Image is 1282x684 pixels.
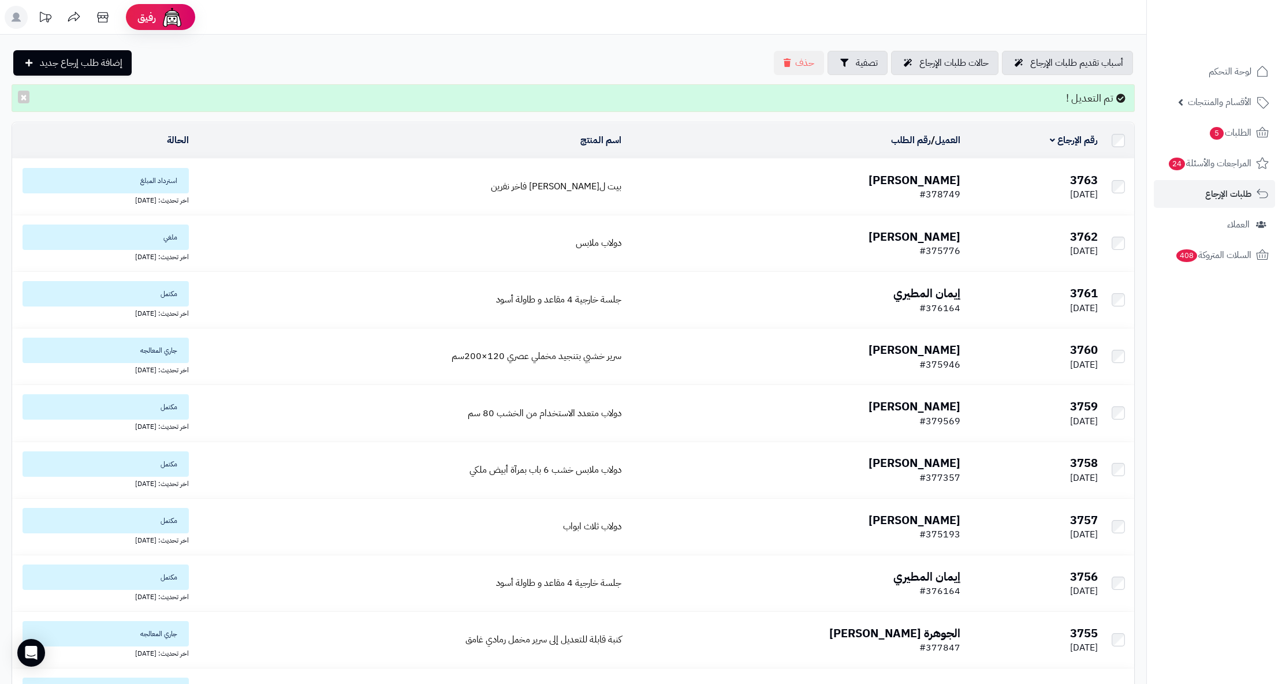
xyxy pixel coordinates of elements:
[626,123,965,158] td: /
[17,193,189,205] div: اخر تحديث: [DATE]
[1175,247,1251,263] span: السلات المتروكة
[1188,94,1251,110] span: الأقسام والمنتجات
[919,188,960,201] span: #378749
[869,398,960,415] b: [PERSON_NAME]
[1154,241,1275,269] a: السلات المتروكة408
[891,51,998,75] a: حالات طلبات الإرجاع
[452,349,621,363] a: سرير خشبي بتنجيد مخملي عصري 120×200سم
[167,133,189,147] a: الحالة
[1070,301,1098,315] span: [DATE]
[1070,454,1098,472] b: 3758
[1070,228,1098,245] b: 3762
[1070,414,1098,428] span: [DATE]
[919,528,960,541] span: #375193
[17,420,189,432] div: اخر تحديث: [DATE]
[1154,180,1275,208] a: طلبات الإرجاع
[919,414,960,428] span: #379569
[23,281,189,307] span: مكتمل
[1002,51,1133,75] a: أسباب تقديم طلبات الإرجاع
[23,394,189,420] span: مكتمل
[1070,511,1098,529] b: 3757
[23,168,189,193] span: استرداد المبلغ
[23,225,189,250] span: ملغي
[17,639,45,667] div: Open Intercom Messenger
[491,180,621,193] a: بيت ل[PERSON_NAME] فاخر نفرين
[23,338,189,363] span: جاري المعالجه
[774,51,824,75] button: حذف
[893,285,960,302] b: إيمان المطيري
[563,519,621,533] a: دولاب ثلاث ابواب
[18,91,29,103] button: ×
[893,568,960,585] b: إيمان المطيري
[919,56,989,70] span: حالات طلبات الإرجاع
[919,358,960,372] span: #375946
[23,565,189,590] span: مكتمل
[919,471,960,485] span: #377357
[1168,155,1251,171] span: المراجعات والأسئلة
[1070,641,1098,655] span: [DATE]
[1070,584,1098,598] span: [DATE]
[1070,171,1098,189] b: 3763
[1030,56,1123,70] span: أسباب تقديم طلبات الإرجاع
[13,50,132,76] a: إضافة طلب إرجاع جديد
[17,307,189,319] div: اخر تحديث: [DATE]
[17,250,189,262] div: اخر تحديث: [DATE]
[1154,211,1275,238] a: العملاء
[919,584,960,598] span: #376164
[869,511,960,529] b: [PERSON_NAME]
[40,56,122,70] span: إضافة طلب إرجاع جديد
[869,228,960,245] b: [PERSON_NAME]
[869,341,960,358] b: [PERSON_NAME]
[919,641,960,655] span: #377847
[869,454,960,472] b: [PERSON_NAME]
[1070,568,1098,585] b: 3756
[468,406,621,420] a: دولاب متعدد الاستخدام من الخشب 80 سم
[1070,471,1098,485] span: [DATE]
[469,463,621,477] a: دولاب ملابس خشب 6 باب بمرآة أبيض ملكي
[1070,341,1098,358] b: 3760
[1070,188,1098,201] span: [DATE]
[12,84,1135,112] div: تم التعديل !
[580,133,621,147] a: اسم المنتج
[17,477,189,489] div: اخر تحديث: [DATE]
[1070,358,1098,372] span: [DATE]
[23,621,189,646] span: جاري المعالجه
[1209,63,1251,80] span: لوحة التحكم
[496,293,621,307] a: جلسة خارجية 4 مقاعد و طاولة أسود
[1205,186,1251,202] span: طلبات الإرجاع
[795,56,814,70] span: حذف
[23,508,189,533] span: مكتمل
[828,51,888,75] button: تصفية
[23,451,189,477] span: مكتمل
[1154,58,1275,85] a: لوحة التحكم
[1227,216,1250,233] span: العملاء
[17,363,189,375] div: اخر تحديث: [DATE]
[1210,127,1224,140] span: 5
[919,244,960,258] span: #375776
[1070,244,1098,258] span: [DATE]
[576,236,621,250] a: دولاب ملابس
[856,56,878,70] span: تصفية
[1169,158,1186,171] span: 24
[1070,398,1098,415] b: 3759
[869,171,960,189] b: [PERSON_NAME]
[17,646,189,659] div: اخر تحديث: [DATE]
[17,590,189,602] div: اخر تحديث: [DATE]
[829,625,960,642] b: الجوهرة [PERSON_NAME]
[1209,125,1251,141] span: الطلبات
[496,576,621,590] a: جلسة خارجية 4 مقاعد و طاولة أسود
[17,533,189,545] div: اخر تحديث: [DATE]
[919,301,960,315] span: #376164
[1050,133,1098,147] a: رقم الإرجاع
[1070,625,1098,642] b: 3755
[1176,249,1197,263] span: 408
[465,633,621,646] a: كنبة قابلة للتعديل إلى سرير مخمل رمادي غامق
